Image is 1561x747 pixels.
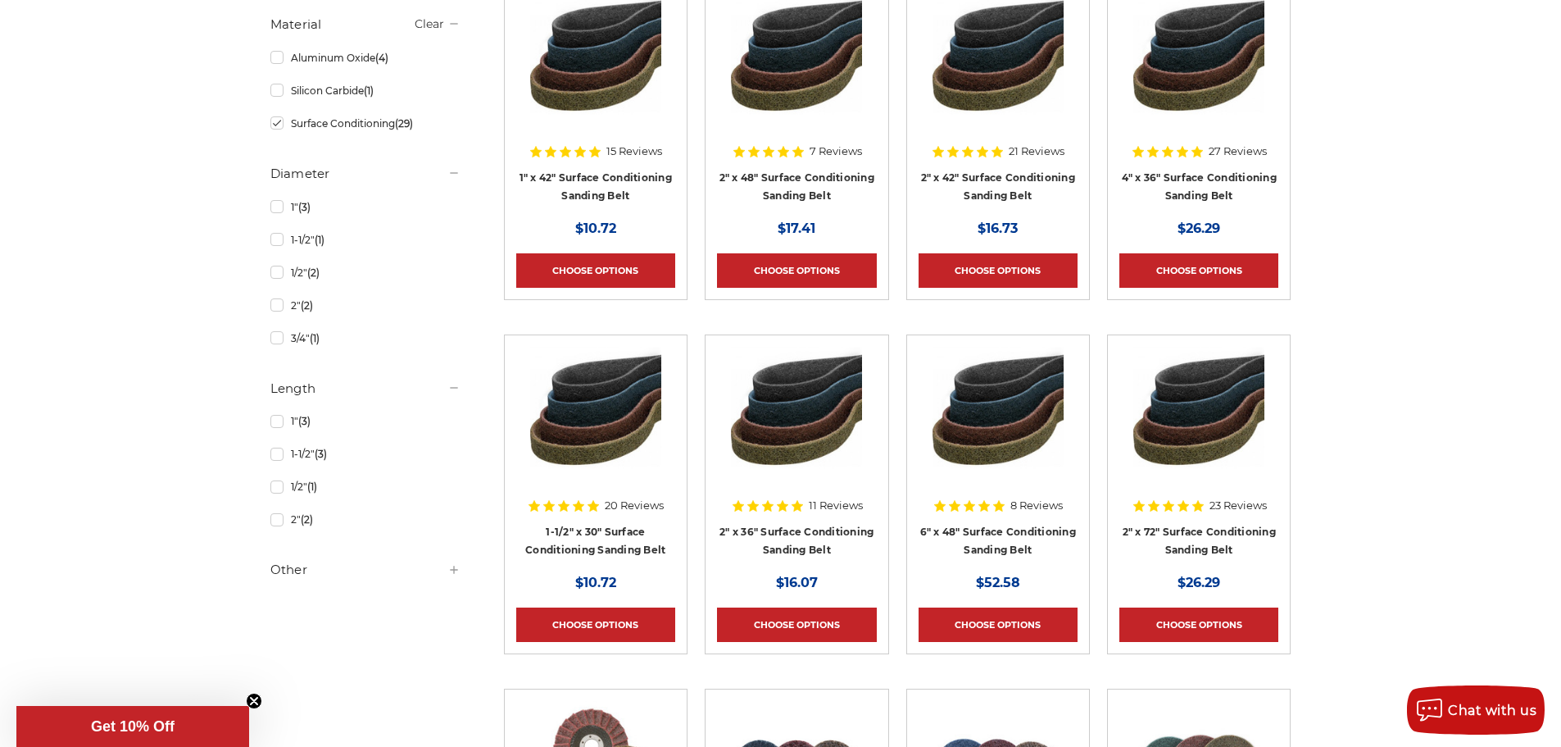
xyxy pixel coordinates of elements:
div: Get 10% OffClose teaser [16,706,249,747]
span: (29) [395,117,413,130]
a: 1-1/2" [270,440,461,468]
span: (2) [301,513,313,526]
a: 1-1/2" [270,225,461,254]
a: 1" [270,407,461,435]
a: 2" [270,505,461,534]
a: Clear [415,16,444,30]
span: (1) [310,332,320,344]
a: 2" x 72" Surface Conditioning Sanding Belt [1123,526,1276,557]
h5: Diameter [270,164,461,184]
span: $26.29 [1178,575,1220,590]
img: 6"x48" Surface Conditioning Sanding Belts [933,347,1064,478]
button: Chat with us [1407,686,1545,735]
a: 2" [270,291,461,320]
a: 1/2" [270,258,461,287]
span: $26.29 [1178,221,1220,236]
a: 6" x 48" Surface Conditioning Sanding Belt [920,526,1076,557]
span: (3) [298,201,311,213]
h5: Material [270,15,461,34]
a: 4" x 36" Surface Conditioning Sanding Belt [1122,171,1277,203]
span: 8 Reviews [1010,500,1063,511]
a: 1" x 42" Surface Conditioning Sanding Belt [520,171,672,203]
a: Choose Options [1119,608,1278,642]
a: Choose Options [1119,253,1278,288]
span: $17.41 [778,221,815,236]
span: 15 Reviews [606,146,662,157]
a: Silicon Carbide [270,76,461,105]
a: Choose Options [919,253,1078,288]
a: 1-1/2" x 30" Surface Conditioning Sanding Belt [525,526,665,557]
span: $52.58 [976,575,1020,590]
a: 3/4" [270,324,461,353]
a: Choose Options [516,608,675,642]
img: 2"x72" Surface Conditioning Sanding Belts [1133,347,1264,478]
h5: Other [270,560,461,580]
img: 2"x36" Surface Conditioning Sanding Belts [731,347,862,478]
span: Chat with us [1448,703,1536,718]
h5: Length [270,379,461,399]
span: Get 10% Off [91,718,175,735]
a: Choose Options [717,608,876,642]
span: $10.72 [575,575,616,590]
a: 1/2" [270,472,461,501]
span: (2) [301,299,313,312]
span: $10.72 [575,221,616,236]
span: 21 Reviews [1009,146,1064,157]
span: (2) [307,266,320,279]
span: (3) [298,415,311,427]
span: 11 Reviews [809,500,863,511]
img: 1.5"x30" Surface Conditioning Sanding Belts [530,347,661,478]
a: Aluminum Oxide [270,43,461,72]
a: Choose Options [919,608,1078,642]
span: (1) [307,481,317,493]
a: Choose Options [717,253,876,288]
a: 2"x36" Surface Conditioning Sanding Belts [717,347,876,506]
span: 20 Reviews [605,500,664,511]
a: 2" x 42" Surface Conditioning Sanding Belt [921,171,1075,203]
a: 6"x48" Surface Conditioning Sanding Belts [919,347,1078,506]
span: 7 Reviews [810,146,862,157]
span: (3) [315,448,327,460]
button: Close teaser [246,693,262,709]
a: Surface Conditioning [270,109,461,138]
a: 2" x 36" Surface Conditioning Sanding Belt [719,526,874,557]
span: $16.07 [776,575,818,590]
a: 2"x72" Surface Conditioning Sanding Belts [1119,347,1278,506]
span: 23 Reviews [1209,500,1267,511]
a: Choose Options [516,253,675,288]
a: 1.5"x30" Surface Conditioning Sanding Belts [516,347,675,506]
span: (1) [315,234,324,246]
span: (4) [375,52,388,64]
span: $16.73 [978,221,1018,236]
a: 1" [270,193,461,221]
span: 27 Reviews [1209,146,1267,157]
a: 2" x 48" Surface Conditioning Sanding Belt [719,171,874,203]
span: (1) [364,84,374,97]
